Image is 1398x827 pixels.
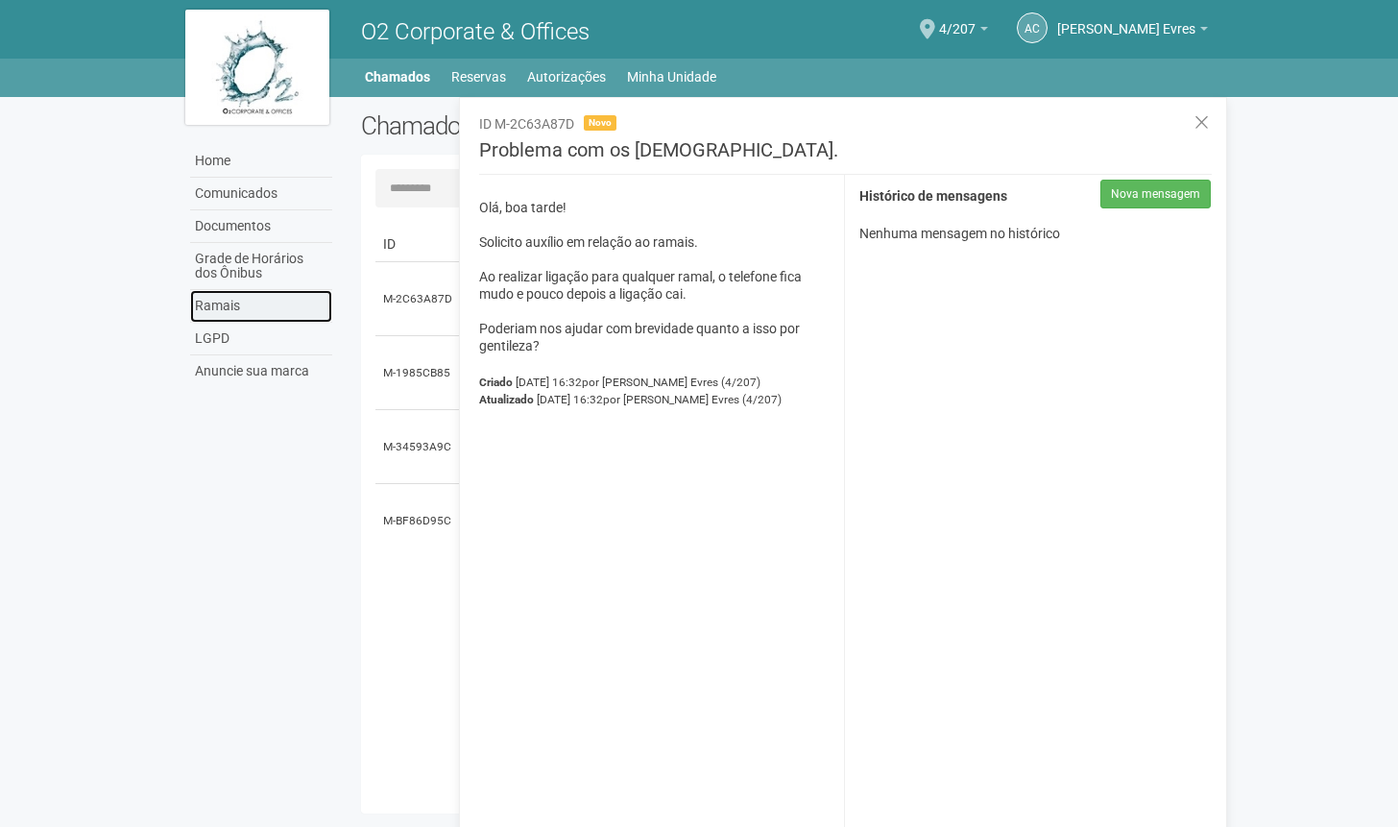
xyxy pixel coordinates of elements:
[190,355,332,387] a: Anuncie sua marca
[375,484,462,558] td: M-BF86D95C
[375,410,462,484] td: M-34593A9C
[361,18,590,45] span: O2 Corporate & Offices
[859,225,1211,242] p: Nenhuma mensagem no histórico
[1057,24,1208,39] a: [PERSON_NAME] Evres
[582,376,760,389] span: por [PERSON_NAME] Evres (4/207)
[603,393,782,406] span: por [PERSON_NAME] Evres (4/207)
[365,63,430,90] a: Chamados
[527,63,606,90] a: Autorizações
[627,63,716,90] a: Minha Unidade
[190,210,332,243] a: Documentos
[479,199,831,354] p: Olá, boa tarde! Solicito auxílio em relação ao ramais. Ao realizar ligação para qualquer ramal, o...
[451,63,506,90] a: Reservas
[185,10,329,125] img: logo.jpg
[190,323,332,355] a: LGPD
[375,336,462,410] td: M-1985CB85
[859,189,1007,205] strong: Histórico de mensagens
[939,24,988,39] a: 4/207
[1017,12,1048,43] a: AC
[190,243,332,290] a: Grade de Horários dos Ônibus
[584,115,616,131] span: Novo
[190,290,332,323] a: Ramais
[190,145,332,178] a: Home
[1100,180,1211,208] button: Nova mensagem
[537,393,782,406] span: [DATE] 16:32
[479,116,574,132] span: ID M-2C63A87D
[479,393,534,406] strong: Atualizado
[375,262,462,336] td: M-2C63A87D
[479,140,1212,175] h3: Problema com os [DEMOGRAPHIC_DATA].
[375,227,462,262] td: ID
[479,376,513,389] strong: Criado
[1057,3,1195,36] span: Armando Conceição Evres
[190,178,332,210] a: Comunicados
[361,111,699,140] h2: Chamados
[516,376,760,389] span: [DATE] 16:32
[939,3,976,36] span: 4/207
